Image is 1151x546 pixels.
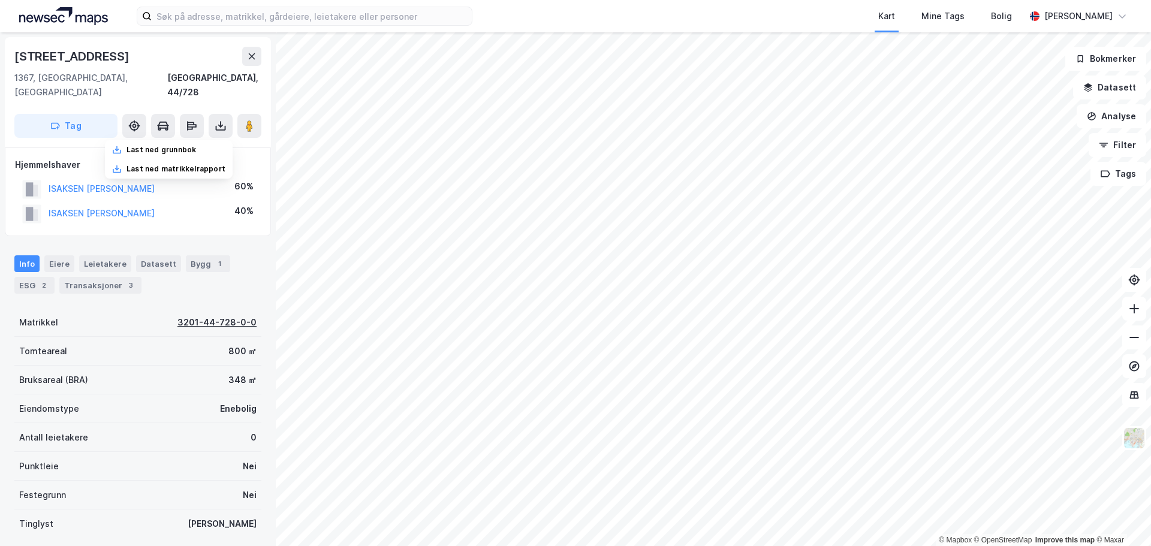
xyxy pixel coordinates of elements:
[19,315,58,330] div: Matrikkel
[251,430,257,445] div: 0
[243,459,257,473] div: Nei
[228,373,257,387] div: 348 ㎡
[136,255,181,272] div: Datasett
[14,114,117,138] button: Tag
[228,344,257,358] div: 800 ㎡
[1091,488,1151,546] iframe: Chat Widget
[1065,47,1146,71] button: Bokmerker
[125,279,137,291] div: 3
[234,204,254,218] div: 40%
[243,488,257,502] div: Nei
[19,517,53,531] div: Tinglyst
[19,373,88,387] div: Bruksareal (BRA)
[186,255,230,272] div: Bygg
[59,277,141,294] div: Transaksjoner
[1123,427,1146,450] img: Z
[126,145,196,155] div: Last ned grunnbok
[1073,76,1146,99] button: Datasett
[1090,162,1146,186] button: Tags
[234,179,254,194] div: 60%
[1089,133,1146,157] button: Filter
[14,277,55,294] div: ESG
[1077,104,1146,128] button: Analyse
[152,7,472,25] input: Søk på adresse, matrikkel, gårdeiere, leietakere eller personer
[939,536,972,544] a: Mapbox
[878,9,895,23] div: Kart
[177,315,257,330] div: 3201-44-728-0-0
[79,255,131,272] div: Leietakere
[167,71,261,99] div: [GEOGRAPHIC_DATA], 44/728
[38,279,50,291] div: 2
[15,158,261,172] div: Hjemmelshaver
[19,459,59,473] div: Punktleie
[921,9,965,23] div: Mine Tags
[1044,9,1113,23] div: [PERSON_NAME]
[220,402,257,416] div: Enebolig
[19,488,66,502] div: Festegrunn
[19,7,108,25] img: logo.a4113a55bc3d86da70a041830d287a7e.svg
[19,344,67,358] div: Tomteareal
[1035,536,1095,544] a: Improve this map
[974,536,1032,544] a: OpenStreetMap
[213,258,225,270] div: 1
[19,430,88,445] div: Antall leietakere
[44,255,74,272] div: Eiere
[14,255,40,272] div: Info
[14,71,167,99] div: 1367, [GEOGRAPHIC_DATA], [GEOGRAPHIC_DATA]
[14,47,132,66] div: [STREET_ADDRESS]
[126,164,225,174] div: Last ned matrikkelrapport
[188,517,257,531] div: [PERSON_NAME]
[991,9,1012,23] div: Bolig
[19,402,79,416] div: Eiendomstype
